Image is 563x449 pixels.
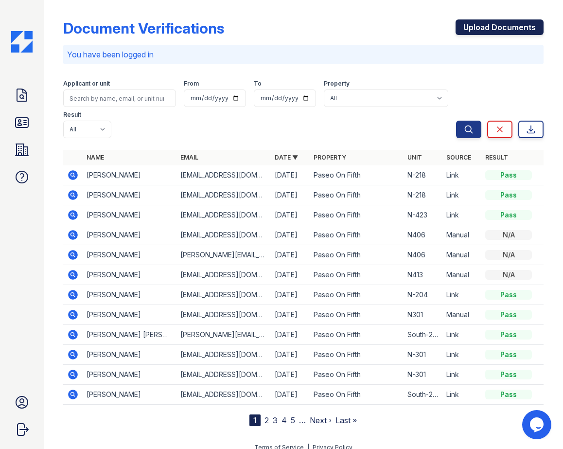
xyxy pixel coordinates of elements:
a: Property [314,154,346,161]
a: Name [87,154,104,161]
td: [PERSON_NAME] [83,345,176,365]
td: Link [442,285,481,305]
td: Manual [442,245,481,265]
td: [EMAIL_ADDRESS][DOMAIN_NAME] [176,385,270,405]
td: [DATE] [271,325,310,345]
td: [DATE] [271,245,310,265]
td: Link [442,165,481,185]
td: N-301 [404,365,442,385]
td: [DATE] [271,205,310,225]
div: 1 [249,414,261,426]
td: Link [442,365,481,385]
td: [PERSON_NAME] [83,305,176,325]
td: [EMAIL_ADDRESS][DOMAIN_NAME] [176,165,270,185]
img: CE_Icon_Blue-c292c112584629df590d857e76928e9f676e5b41ef8f769ba2f05ee15b207248.png [11,31,33,53]
td: [EMAIL_ADDRESS][DOMAIN_NAME] [176,265,270,285]
p: You have been logged in [67,49,540,60]
iframe: chat widget [522,410,553,439]
td: [EMAIL_ADDRESS][DOMAIN_NAME] [176,345,270,365]
a: Upload Documents [456,19,544,35]
td: Paseo On Fifth [310,325,404,345]
td: Manual [442,265,481,285]
td: N301 [404,305,442,325]
a: Email [180,154,198,161]
label: To [254,80,262,88]
a: Unit [407,154,422,161]
td: [DATE] [271,265,310,285]
td: [PERSON_NAME] [83,385,176,405]
a: 5 [291,415,295,425]
td: Link [442,385,481,405]
td: [DATE] [271,225,310,245]
div: Pass [485,290,532,300]
a: 2 [264,415,269,425]
div: Pass [485,350,532,359]
td: N-218 [404,165,442,185]
td: [DATE] [271,365,310,385]
td: [PERSON_NAME] [83,245,176,265]
td: [DATE] [271,165,310,185]
a: Date ▼ [275,154,298,161]
td: Paseo On Fifth [310,205,404,225]
td: Paseo On Fifth [310,365,404,385]
a: Source [446,154,471,161]
td: N406 [404,225,442,245]
td: Paseo On Fifth [310,305,404,325]
td: [EMAIL_ADDRESS][DOMAIN_NAME] [176,225,270,245]
td: Paseo On Fifth [310,225,404,245]
span: … [299,414,306,426]
td: N-218 [404,185,442,205]
a: Last » [335,415,357,425]
td: [PERSON_NAME] [83,165,176,185]
td: [PERSON_NAME] [83,365,176,385]
td: N406 [404,245,442,265]
td: [PERSON_NAME] [83,225,176,245]
div: Pass [485,170,532,180]
td: [EMAIL_ADDRESS][DOMAIN_NAME] [176,205,270,225]
div: N/A [485,270,532,280]
td: [PERSON_NAME] [83,205,176,225]
td: N-301 [404,345,442,365]
td: Paseo On Fifth [310,265,404,285]
td: [EMAIL_ADDRESS][DOMAIN_NAME] [176,285,270,305]
td: South-208 [404,325,442,345]
td: Paseo On Fifth [310,245,404,265]
td: [DATE] [271,305,310,325]
td: [DATE] [271,285,310,305]
td: [PERSON_NAME] [83,285,176,305]
label: From [184,80,199,88]
a: 4 [281,415,287,425]
div: Pass [485,330,532,340]
div: Pass [485,190,532,200]
a: Next › [310,415,332,425]
div: Pass [485,310,532,320]
td: N-423 [404,205,442,225]
a: 3 [273,415,278,425]
td: [PERSON_NAME][EMAIL_ADDRESS][DOMAIN_NAME] [176,325,270,345]
div: Pass [485,210,532,220]
td: Paseo On Fifth [310,345,404,365]
div: Pass [485,390,532,399]
td: Link [442,325,481,345]
td: Manual [442,305,481,325]
td: Paseo On Fifth [310,385,404,405]
div: N/A [485,230,532,240]
td: N413 [404,265,442,285]
td: Link [442,345,481,365]
td: Paseo On Fifth [310,185,404,205]
td: Paseo On Fifth [310,285,404,305]
input: Search by name, email, or unit number [63,90,176,107]
td: South-2-8 [404,385,442,405]
td: [PERSON_NAME] [PERSON_NAME] [83,325,176,345]
div: N/A [485,250,532,260]
td: Paseo On Fifth [310,165,404,185]
td: [EMAIL_ADDRESS][DOMAIN_NAME] [176,305,270,325]
td: Link [442,205,481,225]
td: [DATE] [271,185,310,205]
td: [EMAIL_ADDRESS][DOMAIN_NAME] [176,365,270,385]
div: Pass [485,370,532,379]
td: [DATE] [271,385,310,405]
td: [PERSON_NAME] [83,265,176,285]
div: Document Verifications [63,19,224,37]
label: Property [324,80,350,88]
